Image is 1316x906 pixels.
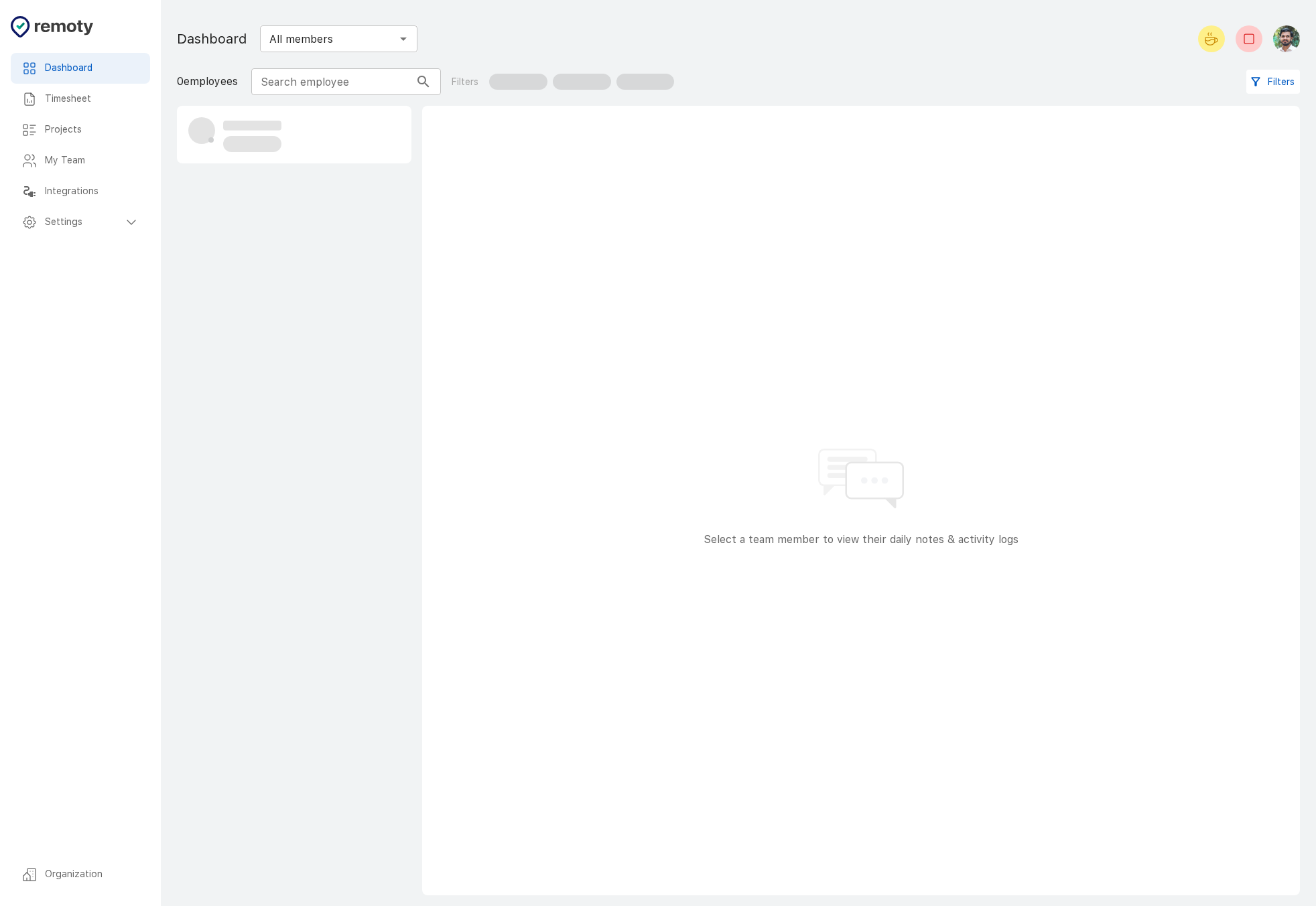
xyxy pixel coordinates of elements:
p: 0 employees [177,74,238,90]
div: Settings [11,207,150,238]
div: Integrations [11,176,150,207]
p: Filters [452,75,478,89]
h6: Projects [45,123,139,137]
p: Select a team member to view their daily notes & activity logs [704,532,1018,548]
h6: Integrations [45,184,139,199]
h6: Settings [45,215,123,230]
h6: Organization [45,867,139,882]
h6: Timesheet [45,92,139,106]
button: Muhammed Afsal Villan [1268,20,1300,58]
div: Timesheet [11,84,150,115]
div: Dashboard [11,53,150,84]
div: My Team [11,145,150,176]
button: Check-out [1236,25,1262,52]
div: Projects [11,115,150,145]
img: Muhammed Afsal Villan [1273,25,1300,52]
button: Start your break [1198,25,1225,52]
h1: Dashboard [177,28,247,50]
button: Filters [1246,70,1300,94]
button: Open [394,29,413,48]
h6: Dashboard [45,61,139,76]
div: Organization [11,859,150,890]
h6: My Team [45,153,139,168]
